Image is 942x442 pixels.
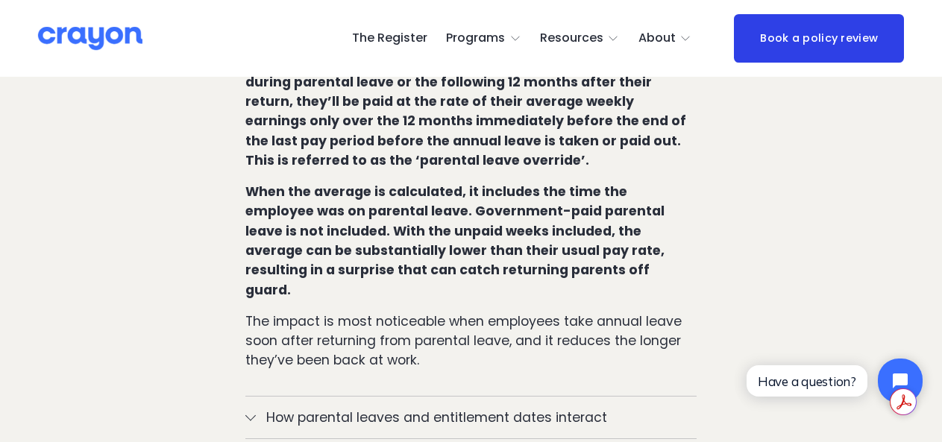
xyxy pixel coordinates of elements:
[446,27,521,51] a: folder dropdown
[245,183,668,298] strong: When the average is calculated, it includes the time the employee was on parental leave. Governme...
[245,312,696,370] p: The impact is most noticeable when employees take annual leave soon after returning from parental...
[540,28,603,49] span: Resources
[245,397,696,438] button: How parental leaves and entitlement dates interact
[734,346,935,416] iframe: Tidio Chat
[734,14,904,63] a: Book a policy review
[352,27,427,51] a: The Register
[256,408,696,427] span: How parental leaves and entitlement dates interact
[540,27,620,51] a: folder dropdown
[446,28,505,49] span: Programs
[245,54,689,169] strong: If an employee takes annual leave they became entitled to during parental leave or the following ...
[38,25,142,51] img: Crayon
[638,28,676,49] span: About
[638,27,692,51] a: folder dropdown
